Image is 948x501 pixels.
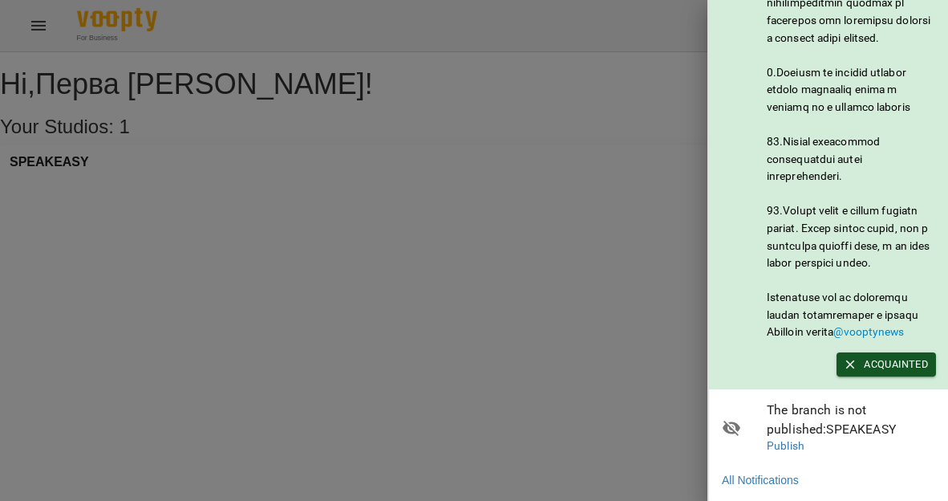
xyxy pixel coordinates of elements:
[837,352,936,377] button: Acquainted
[833,325,904,338] a: @vooptynews
[722,472,799,488] a: All Notifications
[767,439,804,452] a: Publish
[767,401,936,438] span: The branch is not published : SPEAKEASY
[845,356,928,373] span: Acquainted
